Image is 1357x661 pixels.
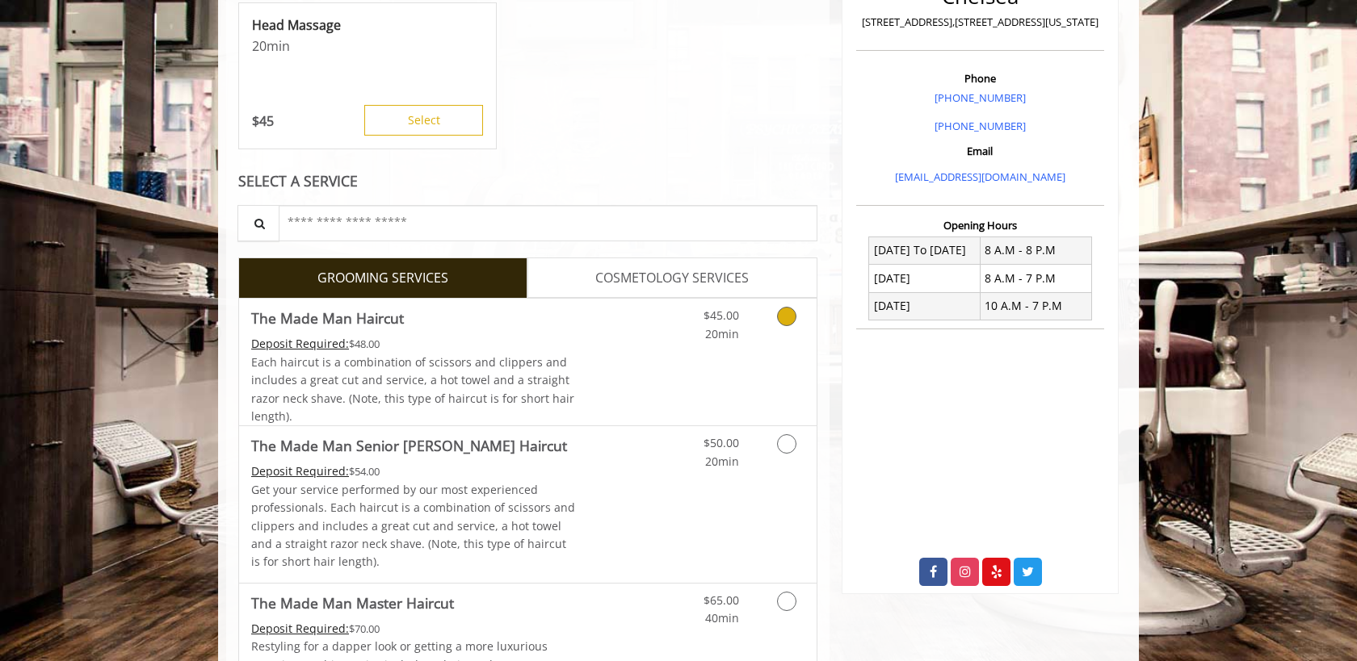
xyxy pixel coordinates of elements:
[595,268,749,289] span: COSMETOLOGY SERVICES
[251,463,349,479] span: This service needs some Advance to be paid before we block your appointment
[935,90,1026,105] a: [PHONE_NUMBER]
[251,336,349,351] span: This service needs some Advance to be paid before we block your appointment
[252,16,483,34] p: Head Massage
[251,620,576,638] div: $70.00
[317,268,448,289] span: GROOMING SERVICES
[704,435,739,450] span: $50.00
[705,326,739,341] span: 20min
[251,434,567,457] b: The Made Man Senior [PERSON_NAME] Haircut
[251,335,576,353] div: $48.00
[980,292,1091,320] td: 10 A.M - 7 P.M
[251,354,574,424] span: Each haircut is a combination of scissors and clippers and includes a great cut and service, a ho...
[251,307,404,329] b: The Made Man Haircut
[251,592,454,614] b: The Made Man Master Haircut
[869,292,981,320] td: [DATE]
[704,307,739,323] span: $45.00
[869,265,981,292] td: [DATE]
[251,462,576,480] div: $54.00
[251,621,349,636] span: This service needs some Advance to be paid before we block your appointment
[238,174,817,189] div: SELECT A SERVICE
[860,145,1100,157] h3: Email
[364,105,483,136] button: Select
[856,220,1104,231] h3: Opening Hours
[980,236,1091,264] td: 8 A.M - 8 P.M
[705,610,739,625] span: 40min
[252,112,274,130] p: 45
[252,37,483,55] p: 20
[895,169,1065,184] a: [EMAIL_ADDRESS][DOMAIN_NAME]
[267,37,290,55] span: min
[705,454,739,469] span: 20min
[980,265,1091,292] td: 8 A.M - 7 P.M
[252,112,259,130] span: $
[237,205,279,241] button: Service Search
[251,481,576,571] p: Get your service performed by our most experienced professionals. Each haircut is a combination o...
[869,236,981,264] td: [DATE] To [DATE]
[704,592,739,608] span: $65.00
[860,14,1100,31] p: [STREET_ADDRESS],[STREET_ADDRESS][US_STATE]
[860,73,1100,84] h3: Phone
[935,119,1026,133] a: [PHONE_NUMBER]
